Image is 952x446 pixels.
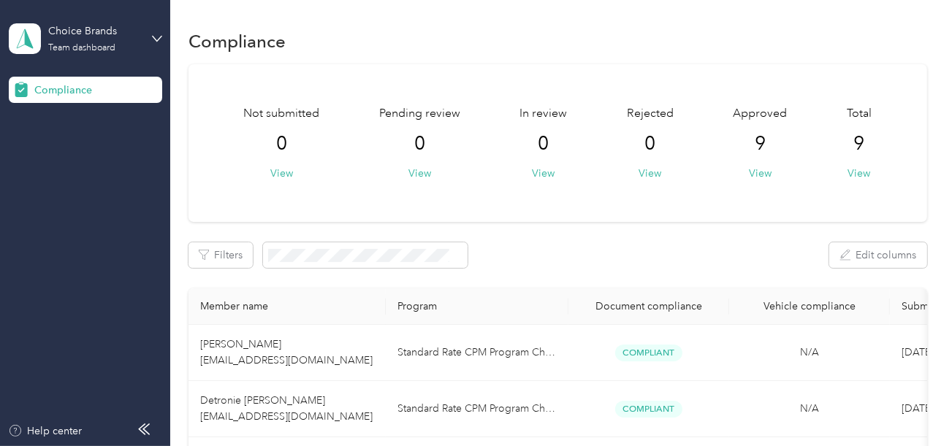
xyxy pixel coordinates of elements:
[870,364,952,446] iframe: Everlance-gr Chat Button Frame
[829,242,927,268] button: Edit columns
[414,132,425,155] span: 0
[639,166,661,181] button: View
[800,346,819,358] span: N/A
[34,82,92,98] span: Compliance
[48,44,115,53] div: Team dashboard
[408,166,431,181] button: View
[733,105,787,123] span: Approved
[853,132,864,155] span: 9
[243,105,319,123] span: Not submitted
[644,132,655,155] span: 0
[538,132,549,155] span: 0
[8,423,83,439] button: Help center
[615,345,682,361] span: Compliant
[847,105,872,123] span: Total
[755,132,766,155] span: 9
[848,166,870,181] button: View
[800,402,819,415] span: N/A
[379,105,460,123] span: Pending review
[200,394,373,423] span: Detronie [PERSON_NAME] [EMAIL_ADDRESS][DOMAIN_NAME]
[48,23,140,39] div: Choice Brands
[386,381,568,437] td: Standard Rate CPM Program Choice Brands
[200,338,373,366] span: [PERSON_NAME] [EMAIL_ADDRESS][DOMAIN_NAME]
[189,288,386,325] th: Member name
[386,325,568,381] td: Standard Rate CPM Program Choice Brands
[386,288,568,325] th: Program
[189,242,253,268] button: Filters
[270,166,293,181] button: View
[532,166,555,181] button: View
[615,401,682,418] span: Compliant
[749,166,772,181] button: View
[189,34,286,49] h1: Compliance
[627,105,674,123] span: Rejected
[741,300,878,312] div: Vehicle compliance
[519,105,567,123] span: In review
[276,132,287,155] span: 0
[580,300,717,312] div: Document compliance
